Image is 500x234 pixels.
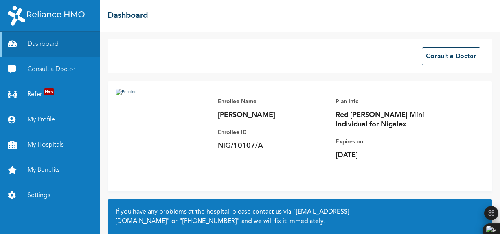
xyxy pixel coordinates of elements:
[218,128,328,137] p: Enrollee ID
[218,97,328,106] p: Enrollee Name
[44,88,54,95] span: New
[336,150,446,160] p: [DATE]
[422,47,480,65] button: Consult a Doctor
[8,6,85,26] img: RelianceHMO's Logo
[336,110,446,129] p: Red [PERSON_NAME] Mini Individual for Nigalex
[108,10,148,22] h2: Dashboard
[218,141,328,150] p: NIG/10107/A
[179,218,240,225] a: "[PHONE_NUMBER]"
[218,110,328,120] p: [PERSON_NAME]
[116,89,210,184] img: Enrollee
[336,137,446,147] p: Expires on
[336,97,446,106] p: Plan Info
[116,207,484,226] h2: If you have any problems at the hospital, please contact us via or and we will fix it immediately.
